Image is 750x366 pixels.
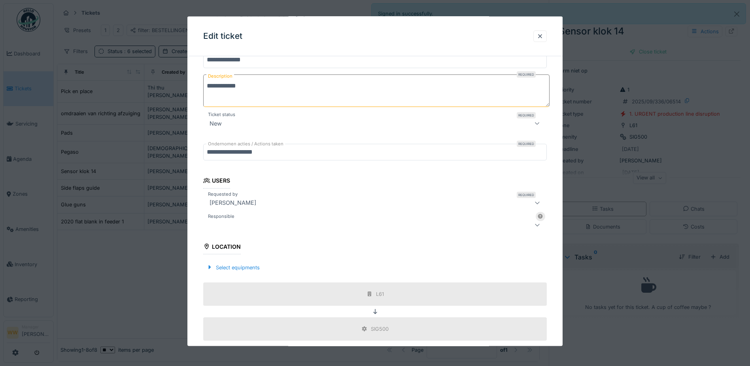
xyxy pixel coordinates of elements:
label: Description [206,71,234,81]
h3: Edit ticket [203,31,242,41]
label: Responsible [206,213,236,219]
div: Users [203,175,230,188]
div: Location [203,240,241,254]
label: Ondernomen acties / Actions taken [206,141,285,147]
div: Required [517,191,536,198]
label: Requested by [206,191,239,197]
div: Select equipments [203,262,263,273]
label: Ticket status [206,111,237,118]
div: SIG500 [371,325,389,332]
div: Required [517,141,536,147]
div: L61 [376,290,384,297]
div: New [206,118,225,128]
div: Required [517,71,536,78]
div: Required [517,112,536,118]
div: [PERSON_NAME] [206,198,259,207]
